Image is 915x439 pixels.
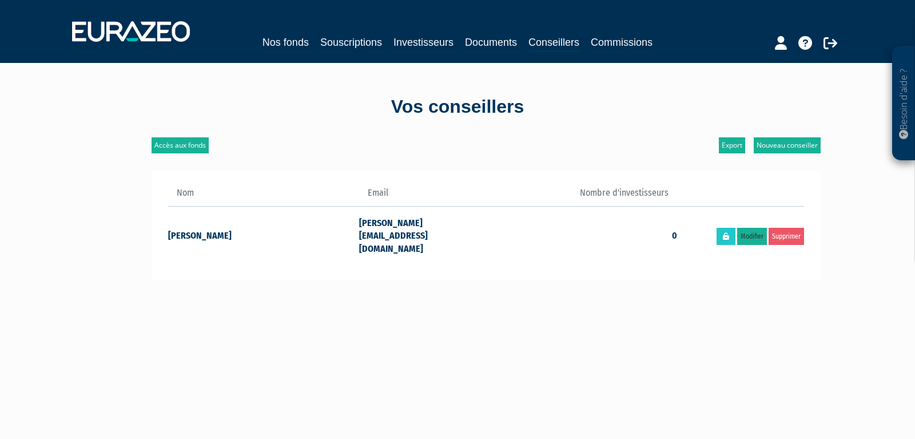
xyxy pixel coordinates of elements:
[754,137,821,153] a: Nouveau conseiller
[591,34,653,50] a: Commissions
[528,34,579,52] a: Conseillers
[486,187,677,206] th: Nombre d'investisseurs
[320,34,382,50] a: Souscriptions
[132,94,783,120] div: Vos conseillers
[168,187,359,206] th: Nom
[393,34,453,50] a: Investisseurs
[897,52,910,155] p: Besoin d'aide ?
[152,137,209,153] a: Accès aux fonds
[465,34,517,50] a: Documents
[769,228,804,245] a: Supprimer
[168,206,359,264] td: [PERSON_NAME]
[72,21,190,42] img: 1732889491-logotype_eurazeo_blanc_rvb.png
[737,228,767,245] a: Modifier
[719,137,745,153] a: Export
[262,34,309,50] a: Nos fonds
[486,206,677,264] td: 0
[717,228,735,245] a: Réinitialiser le mot de passe
[359,187,486,206] th: Email
[359,206,486,264] td: [PERSON_NAME][EMAIL_ADDRESS][DOMAIN_NAME]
